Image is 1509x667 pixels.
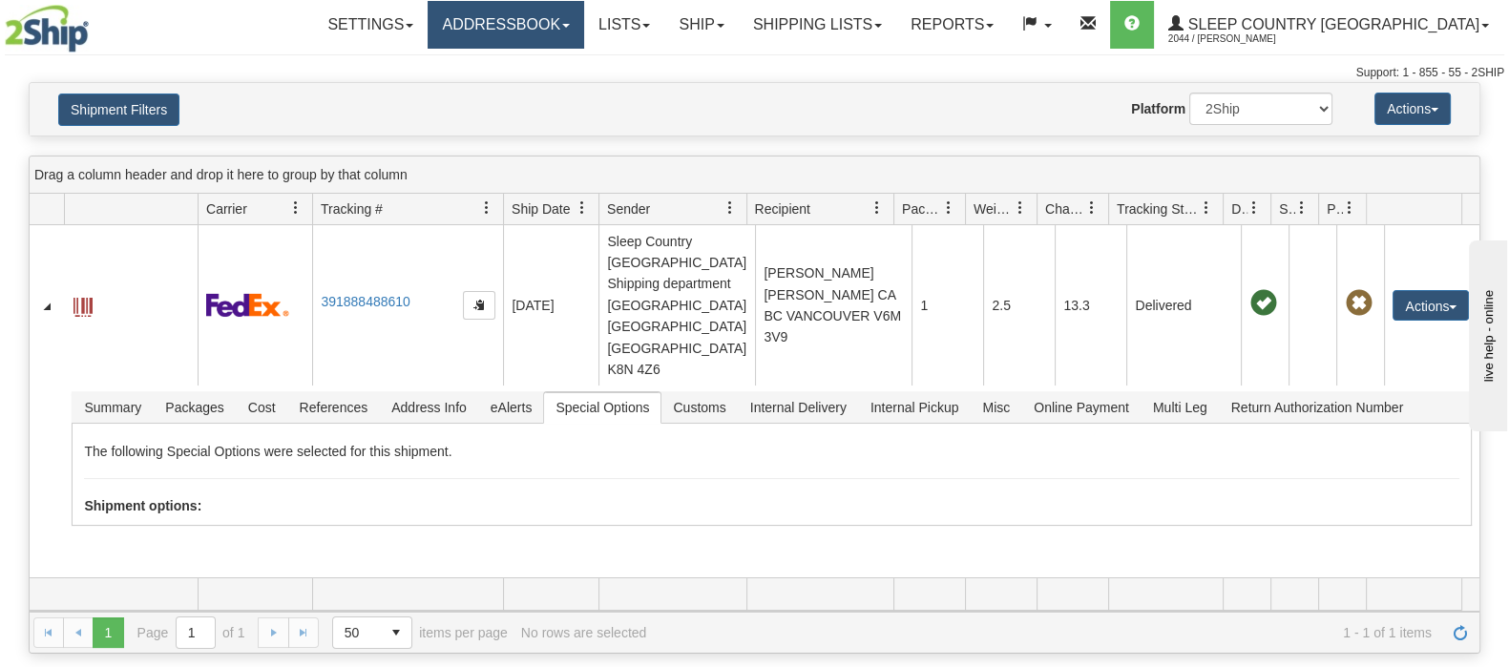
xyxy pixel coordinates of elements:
[598,225,755,386] td: Sleep Country [GEOGRAPHIC_DATA] Shipping department [GEOGRAPHIC_DATA] [GEOGRAPHIC_DATA] [GEOGRAPH...
[1249,290,1276,317] span: On time
[73,392,153,423] span: Summary
[14,16,177,31] div: live help - online
[37,297,56,316] a: Collapse
[177,617,215,648] input: Page 1
[584,1,664,49] a: Lists
[93,617,123,648] span: Page 1
[58,94,179,126] button: Shipment Filters
[1220,392,1415,423] span: Return Authorization Number
[313,1,428,49] a: Settings
[503,225,598,386] td: [DATE]
[1465,236,1507,430] iframe: chat widget
[5,65,1504,81] div: Support: 1 - 855 - 55 - 2SHIP
[902,199,942,219] span: Packages
[983,225,1055,386] td: 2.5
[1126,225,1241,386] td: Delivered
[471,192,503,224] a: Tracking # filter column settings
[755,199,810,219] span: Recipient
[1142,392,1219,423] span: Multi Leg
[154,392,235,423] span: Packages
[1374,93,1451,125] button: Actions
[755,225,912,386] td: [PERSON_NAME] [PERSON_NAME] CA BC VANCOUVER V6M 3V9
[1076,192,1108,224] a: Charge filter column settings
[664,1,738,49] a: Ship
[974,199,1014,219] span: Weight
[84,445,1458,459] h5: The following Special Options were selected for this shipment.
[714,192,746,224] a: Sender filter column settings
[345,623,369,642] span: 50
[661,392,737,423] span: Customs
[1004,192,1037,224] a: Weight filter column settings
[1168,30,1311,49] span: 2044 / [PERSON_NAME]
[1184,16,1479,32] span: Sleep Country [GEOGRAPHIC_DATA]
[5,5,89,52] img: logo2044.jpg
[206,293,289,317] img: 2 - FedEx Express®
[739,1,896,49] a: Shipping lists
[321,199,383,219] span: Tracking #
[321,294,409,309] a: 391888488610
[1327,199,1343,219] span: Pickup Status
[544,392,660,423] span: Special Options
[521,625,647,640] div: No rows are selected
[607,199,650,219] span: Sender
[971,392,1021,423] span: Misc
[1286,192,1318,224] a: Shipment Issues filter column settings
[566,192,598,224] a: Ship Date filter column settings
[428,1,584,49] a: Addressbook
[1279,199,1295,219] span: Shipment Issues
[84,498,201,513] strong: Shipment options:
[1445,617,1476,648] a: Refresh
[30,156,1479,194] div: grid grouping header
[1231,199,1247,219] span: Delivery Status
[137,616,245,649] span: Page of 1
[332,616,412,649] span: Page sizes drop down
[1345,290,1372,317] span: Pickup Not Assigned
[1045,199,1085,219] span: Charge
[1117,199,1200,219] span: Tracking Status
[280,192,312,224] a: Carrier filter column settings
[73,289,93,320] a: Label
[896,1,1008,49] a: Reports
[1238,192,1270,224] a: Delivery Status filter column settings
[288,392,380,423] span: References
[912,225,983,386] td: 1
[1022,392,1141,423] span: Online Payment
[861,192,893,224] a: Recipient filter column settings
[660,625,1432,640] span: 1 - 1 of 1 items
[479,392,544,423] span: eAlerts
[1190,192,1223,224] a: Tracking Status filter column settings
[1333,192,1366,224] a: Pickup Status filter column settings
[859,392,971,423] span: Internal Pickup
[933,192,965,224] a: Packages filter column settings
[380,392,478,423] span: Address Info
[1393,290,1469,321] button: Actions
[1154,1,1503,49] a: Sleep Country [GEOGRAPHIC_DATA] 2044 / [PERSON_NAME]
[332,616,508,649] span: items per page
[206,199,247,219] span: Carrier
[1131,99,1185,118] label: Platform
[237,392,287,423] span: Cost
[739,392,858,423] span: Internal Delivery
[1055,225,1126,386] td: 13.3
[381,617,411,648] span: select
[512,199,570,219] span: Ship Date
[463,291,495,320] button: Copy to clipboard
